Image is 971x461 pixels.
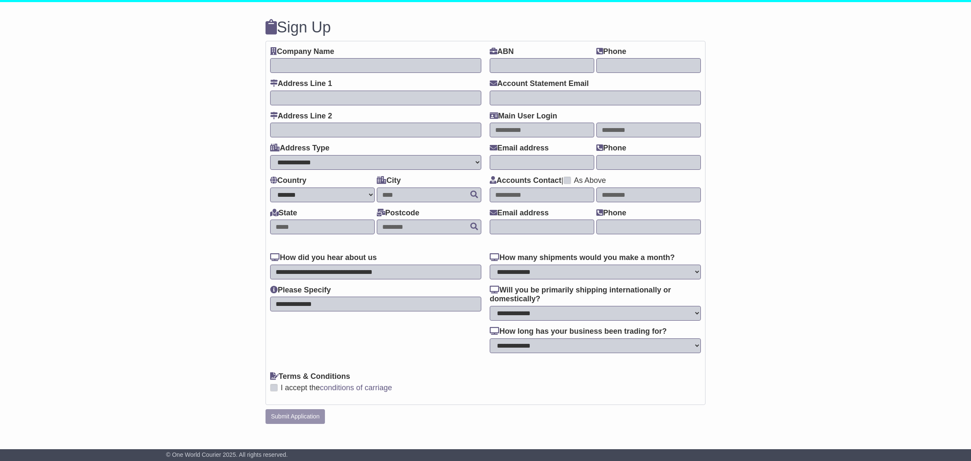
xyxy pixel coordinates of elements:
button: Submit Application [266,409,325,424]
label: I accept the [281,383,392,393]
label: How long has your business been trading for? [490,327,667,336]
label: ABN [490,47,514,56]
label: Account Statement Email [490,79,589,88]
label: Email address [490,209,549,218]
label: As Above [574,176,606,185]
span: © One World Courier 2025. All rights reserved. [166,451,288,458]
label: Email address [490,144,549,153]
a: conditions of carriage [320,383,392,392]
div: | [490,176,701,188]
label: Main User Login [490,112,557,121]
label: Address Type [270,144,330,153]
label: Phone [596,47,626,56]
label: Please Specify [270,286,331,295]
label: City [377,176,401,185]
label: How many shipments would you make a month? [490,253,675,263]
label: State [270,209,297,218]
h3: Sign Up [266,19,705,36]
label: Country [270,176,306,185]
label: Terms & Conditions [270,372,350,381]
label: Address Line 2 [270,112,332,121]
label: Will you be primarily shipping internationally or domestically? [490,286,701,304]
label: Phone [596,144,626,153]
label: Company Name [270,47,334,56]
label: Address Line 1 [270,79,332,88]
label: How did you hear about us [270,253,377,263]
label: Phone [596,209,626,218]
label: Postcode [377,209,419,218]
label: Accounts Contact [490,176,561,185]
